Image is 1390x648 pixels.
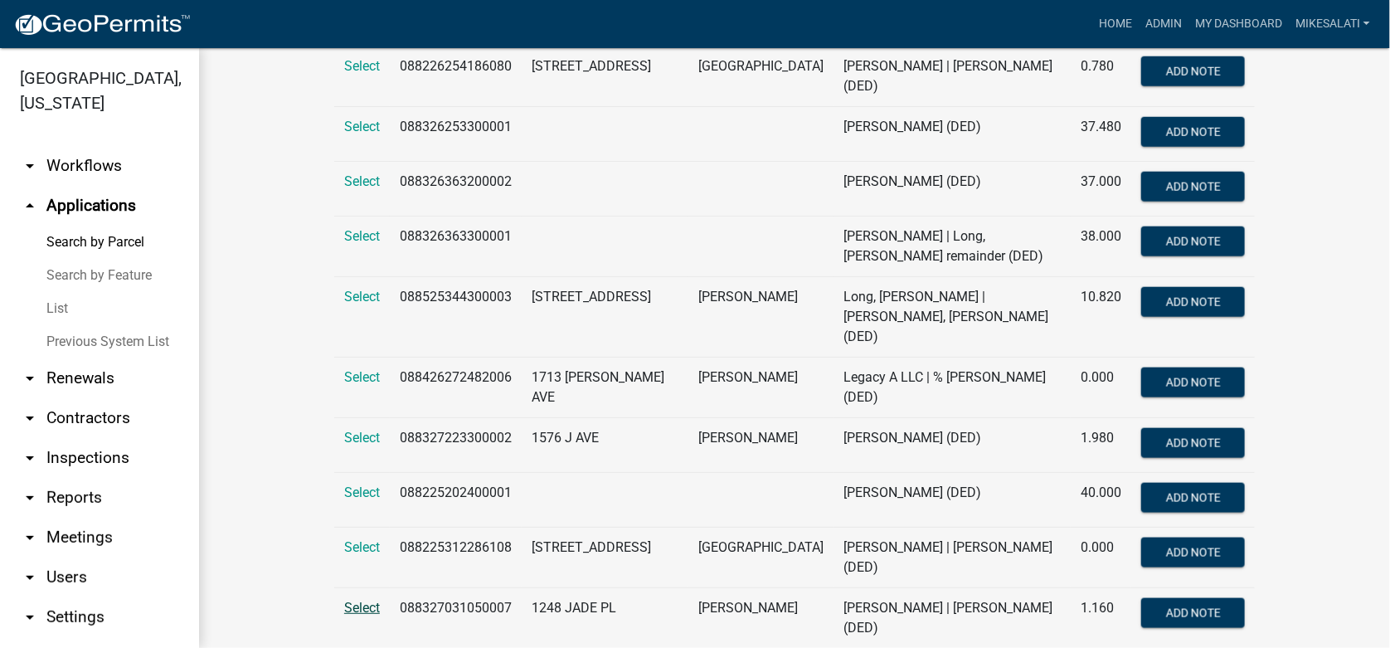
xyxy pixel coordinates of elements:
td: Legacy A LLC | % [PERSON_NAME] (DED) [834,358,1071,418]
span: Add Note [1165,607,1220,620]
span: Add Note [1165,295,1220,309]
a: Select [344,289,380,305]
span: Add Note [1165,65,1220,78]
td: 088426272482006 [390,358,522,418]
td: 1713 [PERSON_NAME] AVE [522,358,688,418]
a: Select [344,173,380,189]
span: Add Note [1165,125,1220,139]
td: [STREET_ADDRESS] [522,528,688,588]
td: [PERSON_NAME] | Long, [PERSON_NAME] remainder (DED) [834,217,1071,277]
a: Home [1092,8,1139,40]
td: [PERSON_NAME] [688,277,834,358]
td: 088525344300003 [390,277,522,358]
a: Select [344,539,380,555]
i: arrow_drop_down [20,568,40,587]
td: 0.000 [1071,528,1131,588]
td: 37.000 [1071,162,1131,217]
a: My Dashboard [1188,8,1289,40]
td: 088326363200002 [390,162,522,217]
td: 10.820 [1071,277,1131,358]
td: 088225312286108 [390,528,522,588]
a: Select [344,58,380,74]
a: Select [344,369,380,385]
a: Select [344,430,380,446]
i: arrow_drop_down [20,156,40,176]
button: Add Note [1141,538,1245,568]
i: arrow_drop_down [20,448,40,468]
td: [PERSON_NAME] [688,358,834,418]
button: Add Note [1141,598,1245,628]
button: Add Note [1141,117,1245,147]
button: Add Note [1141,287,1245,317]
i: arrow_drop_down [20,488,40,508]
td: 088225202400001 [390,473,522,528]
button: Add Note [1141,56,1245,86]
button: Add Note [1141,428,1245,458]
i: arrow_drop_down [20,368,40,388]
td: [GEOGRAPHIC_DATA] [688,528,834,588]
td: [STREET_ADDRESS] [522,46,688,107]
button: Add Note [1141,172,1245,202]
td: 38.000 [1071,217,1131,277]
i: arrow_drop_down [20,408,40,428]
a: MikeSalati [1289,8,1377,40]
span: Add Note [1165,235,1220,248]
td: [PERSON_NAME] | [PERSON_NAME] (DED) [834,528,1071,588]
button: Add Note [1141,483,1245,513]
td: [PERSON_NAME] | [PERSON_NAME] (DED) [834,46,1071,107]
a: Select [344,485,380,500]
td: [PERSON_NAME] (DED) [834,418,1071,473]
td: [PERSON_NAME] [688,418,834,473]
td: [GEOGRAPHIC_DATA] [688,46,834,107]
td: [STREET_ADDRESS] [522,277,688,358]
td: 37.480 [1071,107,1131,162]
span: Add Note [1165,376,1220,389]
td: [PERSON_NAME] (DED) [834,107,1071,162]
a: Admin [1139,8,1188,40]
button: Add Note [1141,227,1245,256]
td: [PERSON_NAME] (DED) [834,162,1071,217]
a: Select [344,228,380,244]
td: 0.780 [1071,46,1131,107]
td: 40.000 [1071,473,1131,528]
a: Select [344,600,380,616]
span: Add Note [1165,491,1220,504]
td: 088326253300001 [390,107,522,162]
i: arrow_drop_down [20,607,40,627]
span: Add Note [1165,436,1220,450]
i: arrow_drop_down [20,528,40,548]
button: Add Note [1141,368,1245,397]
td: 1576 J AVE [522,418,688,473]
a: Select [344,119,380,134]
td: 088327223300002 [390,418,522,473]
td: 1.980 [1071,418,1131,473]
span: Add Note [1165,180,1220,193]
i: arrow_drop_up [20,196,40,216]
td: [PERSON_NAME] (DED) [834,473,1071,528]
td: Long, [PERSON_NAME] | [PERSON_NAME], [PERSON_NAME] (DED) [834,277,1071,358]
td: 088326363300001 [390,217,522,277]
span: Add Note [1165,546,1220,559]
td: 088226254186080 [390,46,522,107]
td: 0.000 [1071,358,1131,418]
